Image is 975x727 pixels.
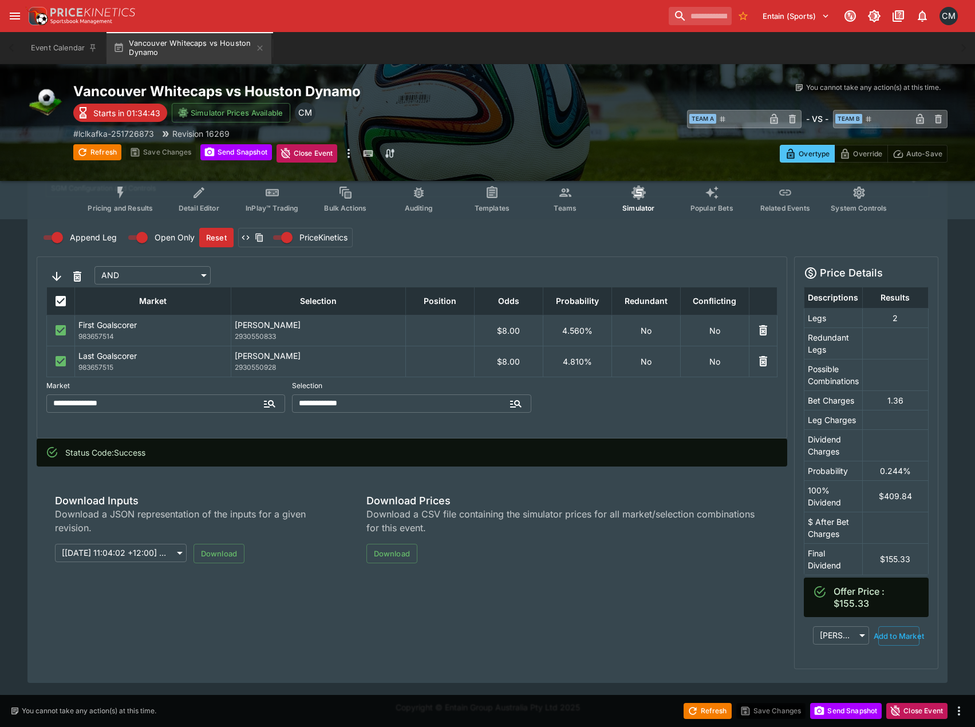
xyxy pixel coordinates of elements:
button: Add to Market [878,626,919,646]
span: Status Code : [65,448,114,457]
th: Descriptions [804,287,862,308]
button: Reset [199,228,234,247]
td: No [611,346,680,377]
td: Bet Charges [804,390,862,410]
button: Select Tenant [756,7,836,25]
button: Open [259,393,280,414]
div: AND [94,266,211,285]
button: Close Event [886,703,948,719]
button: more [952,704,966,718]
th: Position [405,287,474,315]
input: search [669,7,732,25]
p: Revision 16269 [172,128,230,140]
td: 100% Dividend [804,480,862,512]
td: 2 [862,308,928,327]
button: No Bookmarks [734,7,752,25]
div: Cameron Matheson [295,102,315,123]
th: Redundant [611,287,680,315]
span: Auditing [405,204,433,212]
button: Close Event [277,144,338,163]
h5: Price Details [820,266,883,279]
div: Event type filters [78,179,896,219]
span: Success [114,448,145,457]
p: Overtype [799,148,830,160]
div: [PERSON_NAME] [813,626,869,645]
button: Send Snapshot [200,144,272,160]
span: Popular Bets [690,204,733,212]
th: Results [862,287,928,308]
span: Download a CSV file containing the simulator prices for all market/selection combinations for thi... [366,507,769,535]
img: PriceKinetics Logo [25,5,48,27]
p: Starts in 01:34:43 [93,107,160,119]
button: Notifications [912,6,933,26]
h6: Offer Price : $155.33 [834,586,919,610]
td: 4.810% [543,346,611,377]
p: [PERSON_NAME] [235,350,401,362]
p: Last Goalscorer [78,350,227,362]
span: Team A [689,114,716,124]
div: Start From [780,145,948,163]
td: Final Dividend [804,543,862,575]
label: Market [46,377,285,394]
span: Download Inputs [55,494,325,507]
button: Auto-Save [887,145,948,163]
span: System Controls [831,204,887,212]
td: No [680,315,749,346]
p: Auto-Save [906,148,942,160]
td: $8.00 [474,315,543,346]
th: Selection [231,287,405,315]
label: Change payload type [266,228,348,247]
label: Selection [292,377,531,394]
td: 4.560% [543,315,611,346]
td: $ After Bet Charges [804,512,862,543]
p: Override [853,148,882,160]
td: Leg Charges [804,410,862,429]
img: PriceKinetics [50,8,135,17]
button: Refresh [684,703,732,719]
button: Toggle light/dark mode [864,6,885,26]
span: Team B [835,114,862,124]
button: View payload [239,231,252,244]
button: Overtype [780,145,835,163]
span: Teams [554,204,577,212]
button: Download [194,544,244,563]
td: 1.36 [862,390,928,410]
th: Odds [474,287,543,315]
button: more [342,144,356,163]
button: Documentation [888,6,909,26]
td: Legs [804,308,862,327]
span: InPlay™ Trading [246,204,298,212]
span: Simulator [622,204,654,212]
span: Open Only [155,231,195,243]
span: Detail Editor [179,204,219,212]
td: Dividend Charges [804,429,862,461]
button: Refresh [73,144,121,160]
td: Probability [804,461,862,480]
button: Vancouver Whitecaps vs Houston Dynamo [106,32,271,64]
span: PriceKinetics [299,231,348,243]
button: Download [366,544,417,563]
td: 0.244% [862,461,928,480]
button: Copy payload to clipboard [252,231,266,244]
span: Templates [475,204,510,212]
img: Sportsbook Management [50,19,112,24]
p: [PERSON_NAME] [235,319,401,331]
span: 2930550928 [235,362,401,373]
span: 2930550833 [235,331,401,342]
span: Pricing and Results [88,204,153,212]
span: Append Leg [70,231,117,243]
button: Override [834,145,887,163]
button: Event Calendar [24,32,104,64]
span: 983657514 [78,331,227,342]
td: No [611,315,680,346]
td: Redundant Legs [804,327,862,359]
span: 983657515 [78,362,227,373]
span: Download a JSON representation of the inputs for a given revision. [55,507,325,535]
h6: - VS - [806,113,828,125]
button: Cameron Matheson [936,3,961,29]
span: Download Prices [366,494,769,507]
span: Related Events [760,204,810,212]
p: First Goalscorer [78,319,227,331]
p: You cannot take any action(s) at this time. [806,82,941,93]
button: Send Snapshot [810,703,882,719]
